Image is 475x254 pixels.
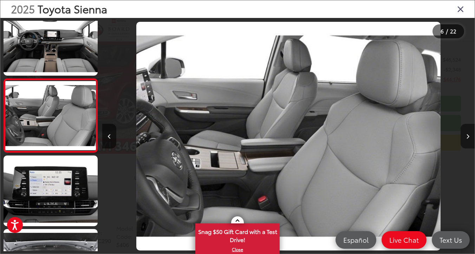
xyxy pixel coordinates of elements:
[386,235,422,244] span: Live Chat
[436,235,466,244] span: Text Us
[432,231,470,249] a: Text Us
[457,4,464,13] i: Close gallery
[445,29,449,34] span: /
[336,231,376,249] a: Español
[102,124,116,148] button: Previous image
[340,235,372,244] span: Español
[102,22,475,250] div: 2025 Toyota Sienna XLE 5
[2,4,98,76] img: 2025 Toyota Sienna XLE
[382,231,427,249] a: Live Chat
[136,22,441,250] img: 2025 Toyota Sienna XLE
[441,27,444,35] span: 6
[450,27,456,35] span: 22
[38,1,107,16] span: Toyota Sienna
[196,224,279,246] span: Snag $50 Gift Card with a Test Drive!
[2,155,98,227] img: 2025 Toyota Sienna XLE
[4,81,97,150] img: 2025 Toyota Sienna XLE
[11,1,35,16] span: 2025
[461,124,475,148] button: Next image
